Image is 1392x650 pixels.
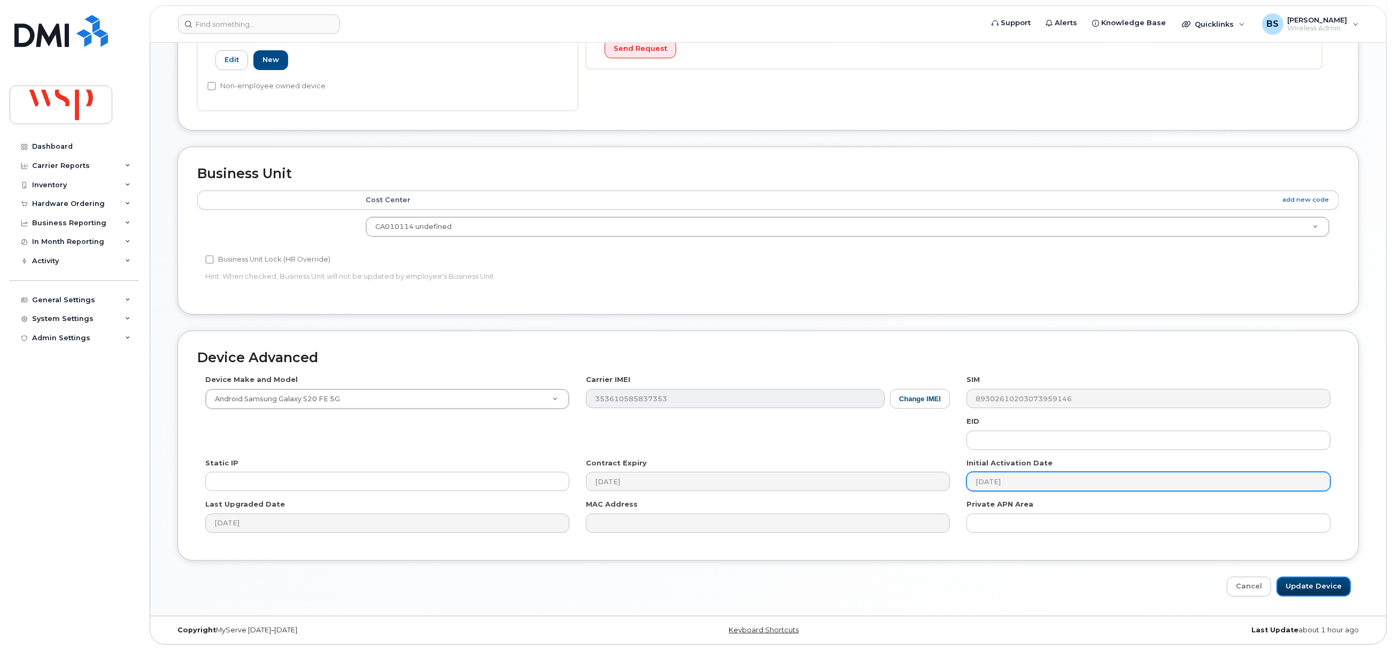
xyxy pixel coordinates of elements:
[207,82,216,90] input: Non-employee owned device
[605,39,676,59] button: Send Request
[205,255,214,264] input: Business Unit Lock (HR Override)
[169,626,569,634] div: MyServe [DATE]–[DATE]
[1174,13,1252,35] div: Quicklinks
[1288,24,1348,33] span: Wireless Admin
[586,374,630,385] label: Carrier IMEI
[1101,18,1166,28] span: Knowledge Base
[1001,18,1031,28] span: Support
[197,350,1339,365] h2: Device Advanced
[966,416,979,426] label: EID
[966,458,1053,468] label: Initial Activation Date
[890,389,950,409] button: Change IMEI
[1266,18,1279,30] span: BS
[205,253,330,266] label: Business Unit Lock (HR Override)
[1195,20,1234,28] span: Quicklinks
[1227,577,1271,597] a: Cancel
[375,223,452,231] span: CA010114 undefined
[178,14,340,34] input: Find something...
[356,190,1339,210] th: Cost Center
[729,626,799,634] a: Keyboard Shortcuts
[205,374,298,385] label: Device Make and Model
[177,626,216,634] strong: Copyright
[586,458,647,468] label: Contract Expiry
[966,499,1033,509] label: Private APN Area
[1288,16,1348,24] span: [PERSON_NAME]
[1282,195,1329,204] a: add new code
[366,217,1329,236] a: CA010114 undefined
[1038,12,1085,34] a: Alerts
[968,626,1367,634] div: about 1 hour ago
[984,12,1038,34] a: Support
[207,80,326,93] label: Non-employee owned device
[205,271,950,281] p: Hint: When checked, Business Unit will not be updated by employee's Business Unit
[966,374,980,385] label: SIM
[208,394,340,404] span: Android Samsung Galaxy S20 FE 5G
[205,458,238,468] label: Static IP
[1251,626,1298,634] strong: Last Update
[253,50,288,70] a: New
[215,50,248,70] a: Edit
[586,499,638,509] label: MAC Address
[197,166,1339,181] h2: Business Unit
[205,499,285,509] label: Last Upgraded Date
[1255,13,1366,35] div: Brian Scott
[1055,18,1077,28] span: Alerts
[1277,577,1351,597] input: Update Device
[1085,12,1173,34] a: Knowledge Base
[206,389,569,409] a: Android Samsung Galaxy S20 FE 5G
